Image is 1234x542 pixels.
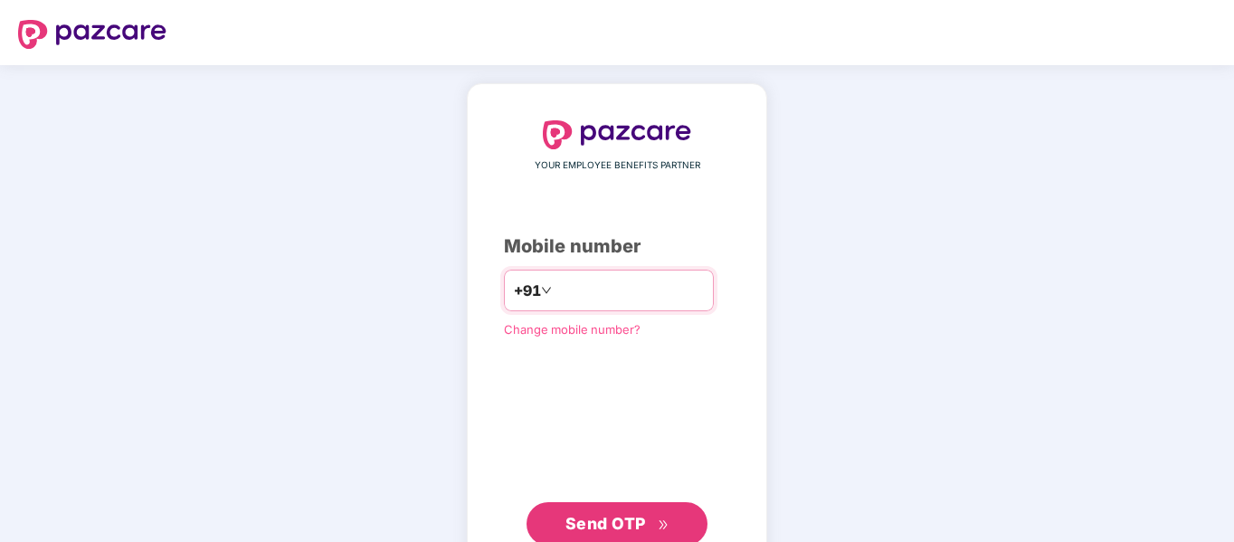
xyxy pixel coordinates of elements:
[565,514,646,533] span: Send OTP
[541,285,552,296] span: down
[658,519,669,531] span: double-right
[514,280,541,302] span: +91
[504,233,730,261] div: Mobile number
[535,158,700,173] span: YOUR EMPLOYEE BENEFITS PARTNER
[504,322,641,337] a: Change mobile number?
[18,20,166,49] img: logo
[543,120,691,149] img: logo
